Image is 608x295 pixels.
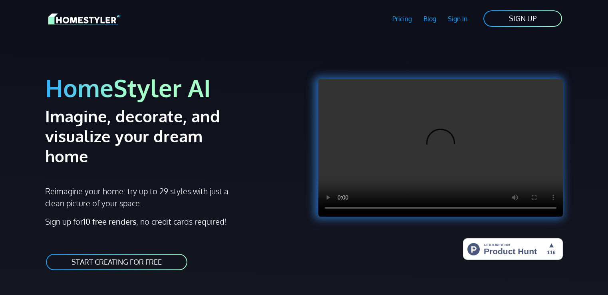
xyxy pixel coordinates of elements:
h2: Imagine, decorate, and visualize your dream home [45,106,248,166]
a: START CREATING FOR FREE [45,253,188,271]
p: Sign up for , no credit cards required! [45,215,299,227]
strong: 10 free renders [83,216,136,227]
a: Blog [417,10,442,28]
p: Reimagine your home: try up to 29 styles with just a clean picture of your space. [45,185,236,209]
a: SIGN UP [483,10,563,28]
a: Pricing [387,10,418,28]
a: Sign In [442,10,473,28]
img: HomeStyler AI logo [48,12,120,26]
h1: HomeStyler AI [45,73,299,103]
img: HomeStyler AI - Interior Design Made Easy: One Click to Your Dream Home | Product Hunt [463,238,563,260]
